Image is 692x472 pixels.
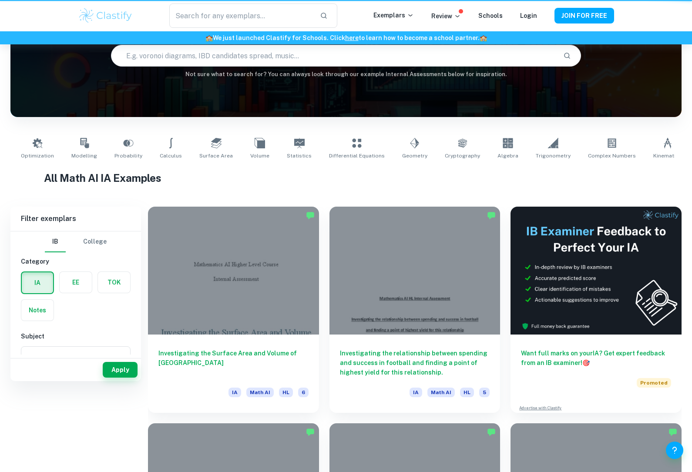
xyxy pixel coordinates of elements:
button: Apply [103,362,138,378]
h6: Category [21,257,131,266]
span: Modelling [71,152,97,160]
span: 🏫 [480,34,487,41]
img: Marked [487,428,496,436]
h6: Subject [21,331,131,341]
img: Marked [306,428,315,436]
span: Kinematics [653,152,682,160]
span: Statistics [287,152,312,160]
span: Math AI [427,388,455,397]
a: Want full marks on yourIA? Get expert feedback from an IB examiner!PromotedAdvertise with Clastify [511,207,682,413]
span: 6 [298,388,309,397]
h1: All Math AI IA Examples [44,170,648,186]
span: Volume [250,152,269,160]
button: TOK [98,272,130,293]
button: Help and Feedback [666,442,683,459]
h6: Investigating the relationship between spending and success in football and finding a point of hi... [340,348,490,377]
span: Probability [114,152,142,160]
span: HL [279,388,293,397]
span: Complex Numbers [588,152,636,160]
span: Algebra [497,152,518,160]
span: Surface Area [199,152,233,160]
button: JOIN FOR FREE [554,8,614,23]
h6: We just launched Clastify for Schools. Click to learn how to become a school partner. [2,33,690,43]
a: Schools [478,12,503,19]
img: Marked [487,211,496,220]
span: HL [460,388,474,397]
span: Trigonometry [536,152,571,160]
span: Math AI [246,388,274,397]
a: Login [520,12,537,19]
button: EE [60,272,92,293]
input: Search for any exemplars... [169,3,313,28]
button: College [83,231,107,252]
button: IA [22,272,53,293]
span: 5 [479,388,490,397]
img: Marked [306,211,315,220]
span: 🎯 [582,359,590,366]
input: E.g. voronoi diagrams, IBD candidates spread, music... [111,44,556,68]
p: Review [431,11,461,21]
span: Promoted [637,378,671,388]
h6: Investigating the Surface Area and Volume of [GEOGRAPHIC_DATA] [158,348,309,377]
span: Optimization [21,152,54,160]
img: Thumbnail [511,207,682,335]
h6: Not sure what to search for? You can always look through our example Internal Assessments below f... [10,70,682,79]
a: Investigating the Surface Area and Volume of [GEOGRAPHIC_DATA]IAMath AIHL6 [148,207,319,413]
button: Search [560,48,574,63]
h6: Want full marks on your IA ? Get expert feedback from an IB examiner! [521,348,671,368]
button: IB [45,231,66,252]
span: Differential Equations [329,152,385,160]
span: Geometry [402,152,427,160]
span: IA [410,388,422,397]
a: Advertise with Clastify [519,405,561,411]
h6: Filter exemplars [10,207,141,231]
img: Clastify logo [78,7,133,24]
p: Exemplars [373,10,414,20]
span: IA [228,388,241,397]
span: Calculus [160,152,182,160]
button: Notes [21,300,54,321]
button: Open [115,352,128,365]
a: Investigating the relationship between spending and success in football and finding a point of hi... [329,207,501,413]
img: Marked [668,428,677,436]
span: Cryptography [445,152,480,160]
span: 🏫 [205,34,213,41]
div: Filter type choice [45,231,107,252]
a: here [345,34,359,41]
